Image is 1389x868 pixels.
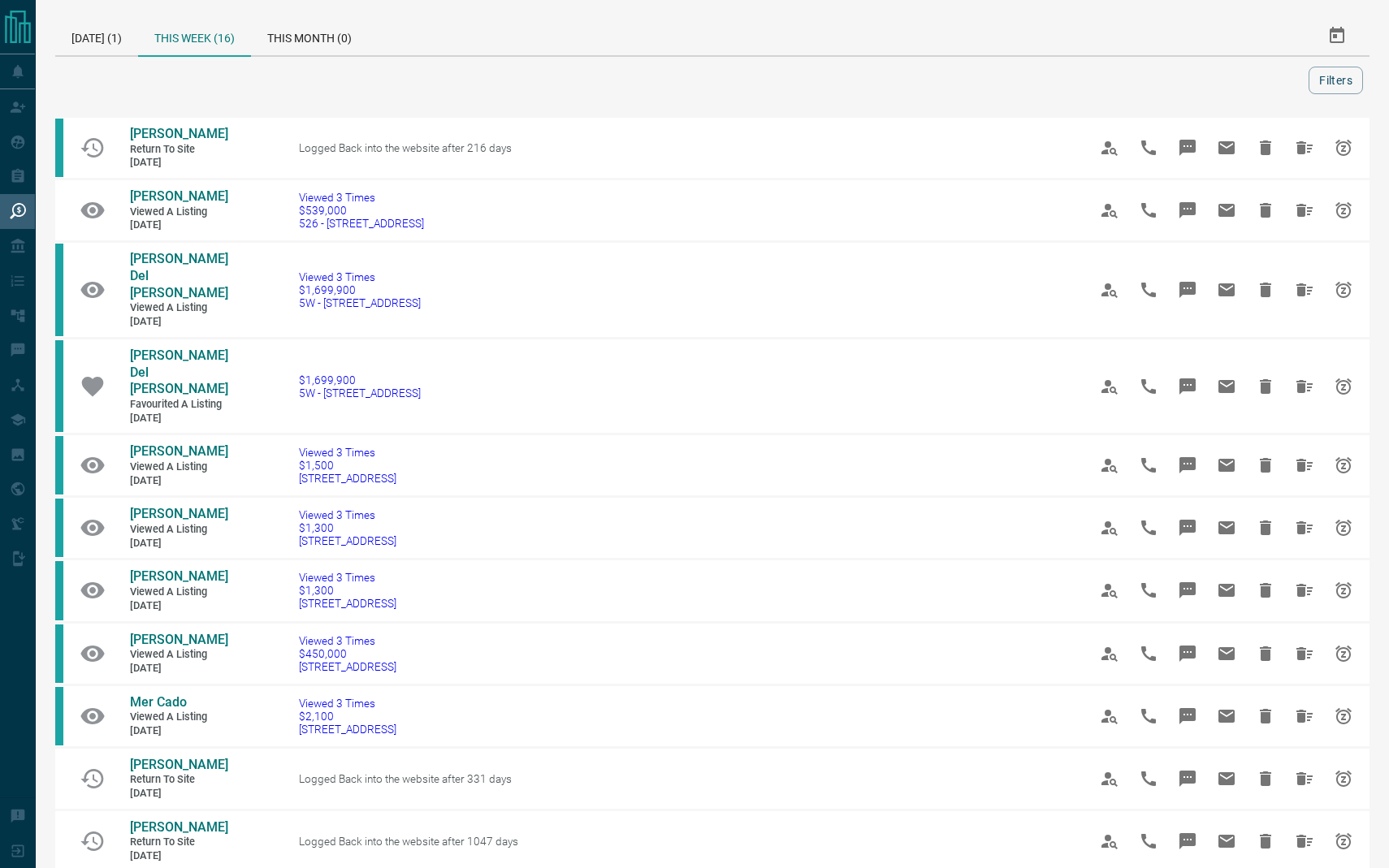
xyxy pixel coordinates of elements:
[130,301,227,315] span: Viewed a Listing
[1285,697,1324,736] span: Hide All from Mer Cado
[1207,697,1246,736] span: Email
[55,436,63,494] div: condos.ca
[130,648,227,662] span: Viewed a Listing
[1324,270,1363,309] span: Snooze
[130,724,227,738] span: [DATE]
[1324,508,1363,547] span: Snooze
[299,697,396,736] a: Viewed 3 Times$2,100[STREET_ADDRESS]
[130,188,227,205] a: [PERSON_NAME]
[130,156,227,170] span: [DATE]
[299,835,518,848] span: Logged Back into the website after 1047 days
[1324,634,1363,673] span: Snooze
[130,143,227,157] span: Return to Site
[1246,446,1285,485] span: Hide
[130,126,228,141] span: [PERSON_NAME]
[1168,446,1207,485] span: Message
[1246,191,1285,230] span: Hide
[299,772,512,785] span: Logged Back into the website after 331 days
[130,568,228,584] span: [PERSON_NAME]
[1246,367,1285,406] span: Hide
[130,460,227,474] span: Viewed a Listing
[1129,508,1168,547] span: Call
[299,508,396,547] a: Viewed 3 Times$1,300[STREET_ADDRESS]
[130,599,227,613] span: [DATE]
[1285,367,1324,406] span: Hide All from Bryan Del Rizzo
[1285,759,1324,798] span: Hide All from Farhat Rabia
[299,723,396,736] span: [STREET_ADDRESS]
[299,710,396,723] span: $2,100
[1090,571,1129,610] span: View Profile
[1090,191,1129,230] span: View Profile
[1090,822,1129,861] span: View Profile
[1285,634,1324,673] span: Hide All from Toby P
[1324,571,1363,610] span: Snooze
[299,634,396,647] span: Viewed 3 Times
[1207,508,1246,547] span: Email
[1090,759,1129,798] span: View Profile
[55,687,63,745] div: condos.ca
[130,787,227,801] span: [DATE]
[299,141,512,154] span: Logged Back into the website after 216 days
[55,561,63,620] div: condos.ca
[130,849,227,863] span: [DATE]
[299,472,396,485] span: [STREET_ADDRESS]
[1324,446,1363,485] span: Snooze
[55,244,63,336] div: condos.ca
[130,443,228,459] span: [PERSON_NAME]
[130,205,227,219] span: Viewed a Listing
[299,386,421,399] span: 5W - [STREET_ADDRESS]
[299,597,396,610] span: [STREET_ADDRESS]
[130,836,227,849] span: Return to Site
[1246,697,1285,736] span: Hide
[299,634,396,673] a: Viewed 3 Times$450,000[STREET_ADDRESS]
[1324,367,1363,406] span: Snooze
[1129,822,1168,861] span: Call
[1090,697,1129,736] span: View Profile
[299,521,396,534] span: $1,300
[299,571,396,584] span: Viewed 3 Times
[1324,191,1363,230] span: Snooze
[55,119,63,177] div: condos.ca
[1318,16,1357,55] button: Select Date Range
[1285,270,1324,309] span: Hide All from Bryan Del Rizzo
[1168,128,1207,167] span: Message
[130,632,227,649] a: [PERSON_NAME]
[138,16,251,57] div: This Week (16)
[299,374,421,399] a: $1,699,9005W - [STREET_ADDRESS]
[1168,191,1207,230] span: Message
[1207,634,1246,673] span: Email
[1246,128,1285,167] span: Hide
[299,697,396,710] span: Viewed 3 Times
[1246,759,1285,798] span: Hide
[130,188,228,204] span: [PERSON_NAME]
[299,270,421,283] span: Viewed 3 Times
[130,412,227,425] span: [DATE]
[1324,697,1363,736] span: Snooze
[130,506,228,521] span: [PERSON_NAME]
[130,251,228,300] span: [PERSON_NAME] Del [PERSON_NAME]
[1207,128,1246,167] span: Email
[1246,508,1285,547] span: Hide
[1285,822,1324,861] span: Hide All from Shantelle Miller
[55,624,63,683] div: condos.ca
[1090,508,1129,547] span: View Profile
[1207,822,1246,861] span: Email
[1168,270,1207,309] span: Message
[130,251,227,301] a: [PERSON_NAME] Del [PERSON_NAME]
[130,568,227,585] a: [PERSON_NAME]
[55,499,63,557] div: condos.ca
[1207,446,1246,485] span: Email
[1129,697,1168,736] span: Call
[1090,128,1129,167] span: View Profile
[130,348,228,397] span: [PERSON_NAME] Del [PERSON_NAME]
[130,348,227,398] a: [PERSON_NAME] Del [PERSON_NAME]
[1129,446,1168,485] span: Call
[299,270,421,309] a: Viewed 3 Times$1,699,9005W - [STREET_ADDRESS]
[1324,822,1363,861] span: Snooze
[130,537,227,551] span: [DATE]
[1207,270,1246,309] span: Email
[1285,128,1324,167] span: Hide All from Rohan Christie
[1207,191,1246,230] span: Email
[1129,128,1168,167] span: Call
[1246,634,1285,673] span: Hide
